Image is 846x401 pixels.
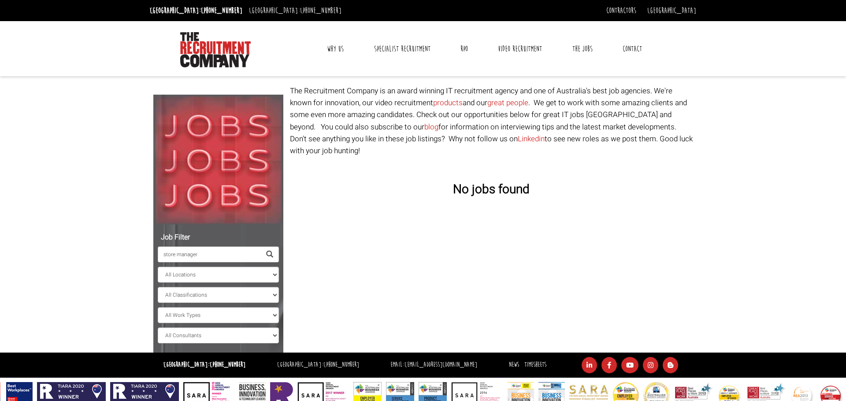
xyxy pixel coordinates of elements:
[367,38,437,60] a: Specialist Recruitment
[487,97,528,108] a: great people
[290,183,693,197] h3: No jobs found
[454,38,475,60] a: RPO
[404,361,477,369] a: [EMAIL_ADDRESS][DOMAIN_NAME]
[158,234,279,242] h5: Job Filter
[148,4,245,18] li: [GEOGRAPHIC_DATA]:
[647,6,696,15] a: [GEOGRAPHIC_DATA]
[158,246,261,262] input: Search
[433,97,463,108] a: products
[566,38,599,60] a: The Jobs
[201,6,242,15] a: [PHONE_NUMBER]
[509,361,519,369] a: News
[388,359,479,372] li: Email:
[606,6,636,15] a: Contractors
[524,361,546,369] a: Timesheets
[320,38,350,60] a: Why Us
[616,38,649,60] a: Contact
[518,133,545,144] a: Linkedin
[247,4,344,18] li: [GEOGRAPHIC_DATA]:
[163,361,245,369] strong: [GEOGRAPHIC_DATA]:
[210,361,245,369] a: [PHONE_NUMBER]
[275,359,361,372] li: [GEOGRAPHIC_DATA]:
[300,6,341,15] a: [PHONE_NUMBER]
[424,121,438,132] a: blog
[290,85,693,157] p: The Recruitment Company is an award winning IT recruitment agency and one of Australia's best job...
[153,95,283,224] img: Jobs, Jobs, Jobs
[180,32,251,67] img: The Recruitment Company
[491,38,549,60] a: Video Recruitment
[323,361,359,369] a: [PHONE_NUMBER]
